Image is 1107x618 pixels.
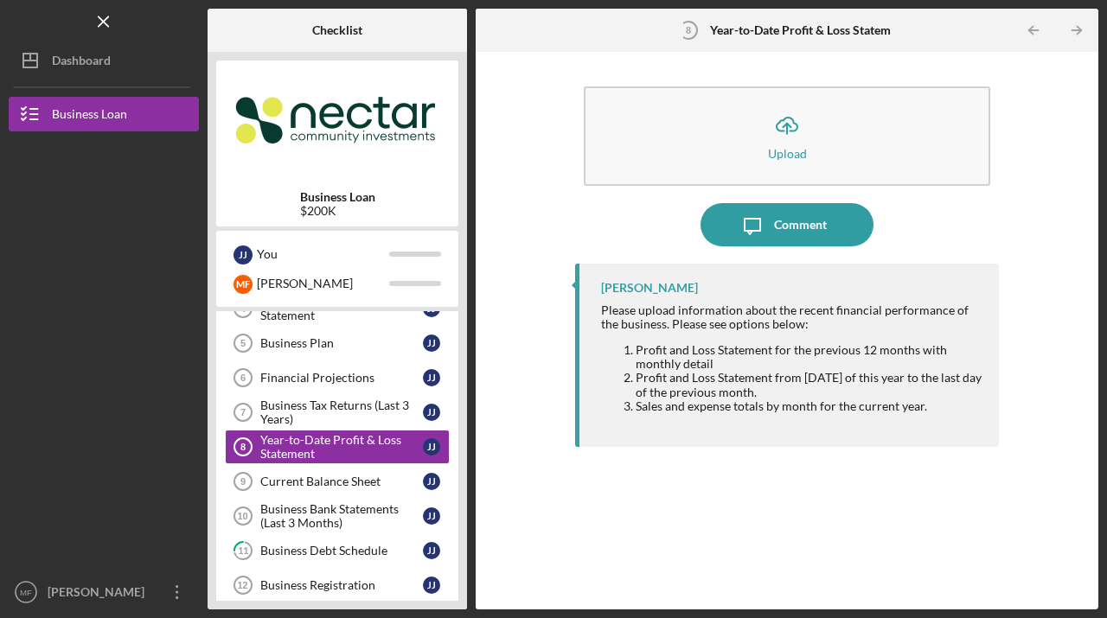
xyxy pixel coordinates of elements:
button: Dashboard [9,43,199,78]
tspan: 8 [685,25,690,35]
tspan: 10 [237,511,247,521]
tspan: 6 [240,373,246,383]
a: 10Business Bank Statements (Last 3 Months)JJ [225,499,450,533]
div: J J [234,245,253,264]
button: Business Loan [9,97,199,131]
div: Please upload information about the recent financial performance of the business. Please see opti... [601,303,982,331]
div: J J [423,473,440,490]
div: [PERSON_NAME] [601,281,698,295]
a: 12Business RegistrationJJ [225,568,450,602]
b: Year-to-Date Profit & Loss Statement [710,23,908,37]
a: 6Financial ProjectionsJJ [225,360,450,395]
tspan: 11 [238,545,248,557]
li: Profit and Loss Statement from [DATE] of this year to the last day of the previous month. [636,371,982,398]
a: 7Business Tax Returns (Last 3 Years)JJ [225,395,450,430]
text: MF [20,588,32,597]
div: You [257,239,389,269]
a: 11Business Debt ScheduleJJ [225,533,450,568]
div: J J [423,404,440,421]
div: Business Tax Returns (Last 3 Years) [260,398,423,426]
button: Comment [701,203,873,246]
div: Business Debt Schedule [260,544,423,557]
div: Current Balance Sheet [260,475,423,488]
div: Business Loan [52,97,127,136]
div: [PERSON_NAME] [43,575,156,614]
div: Business Bank Statements (Last 3 Months) [260,502,423,530]
div: M F [234,275,253,294]
a: 5Business PlanJJ [225,326,450,360]
button: Upload [584,86,990,186]
img: Product logo [216,69,458,173]
li: Profit and Loss Statement for the previous 12 months with monthly detail [636,343,982,371]
li: Sales and expense totals by month for the current year. [636,399,982,413]
div: J J [423,438,440,456]
tspan: 5 [240,338,246,348]
div: Business Registration [260,578,423,592]
div: Year-to-Date Profit & Loss Statement [260,433,423,461]
div: Comment [774,203,827,246]
div: Financial Projections [260,371,423,385]
div: J J [423,542,440,559]
tspan: 9 [240,476,246,487]
div: [PERSON_NAME] [257,269,389,298]
div: Business Plan [260,336,423,350]
a: 9Current Balance SheetJJ [225,464,450,499]
div: Dashboard [52,43,111,82]
a: 8Year-to-Date Profit & Loss StatementJJ [225,430,450,464]
div: J J [423,334,440,352]
button: MF[PERSON_NAME] [9,575,199,609]
tspan: 7 [240,407,246,417]
b: Checklist [312,23,362,37]
b: Business Loan [300,190,375,204]
div: J J [423,577,440,594]
div: $200K [300,204,375,218]
div: Upload [768,147,807,160]
div: J J [423,369,440,386]
tspan: 12 [237,580,247,590]
tspan: 8 [240,442,246,452]
div: J J [423,507,440,525]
